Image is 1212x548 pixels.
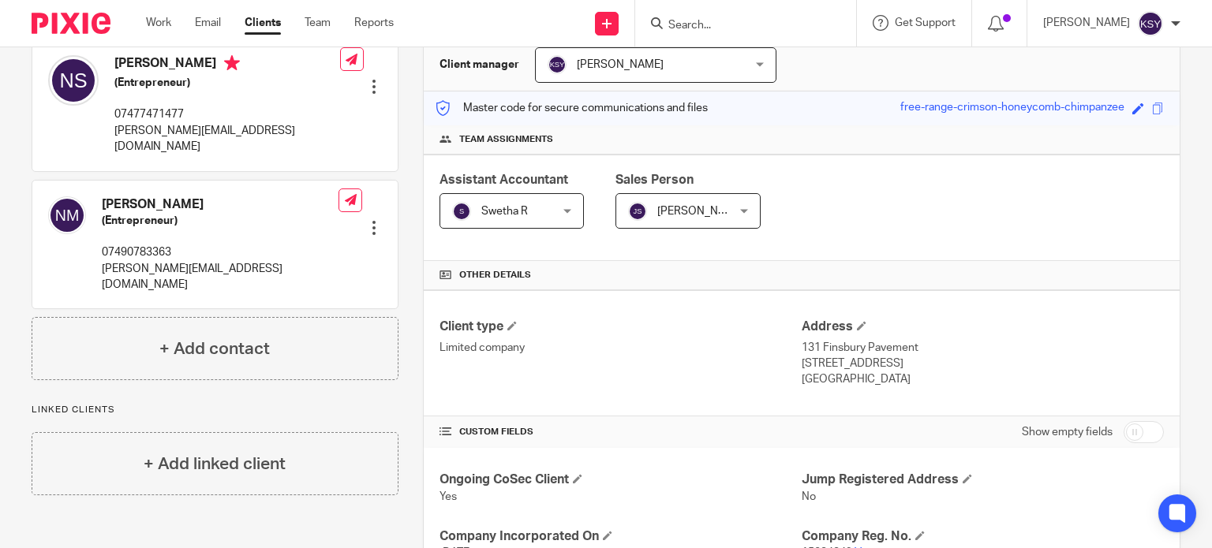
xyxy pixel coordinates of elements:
[802,371,1164,387] p: [GEOGRAPHIC_DATA]
[48,55,99,106] img: svg%3E
[146,15,171,31] a: Work
[440,319,802,335] h4: Client type
[459,269,531,281] span: Other details
[32,13,110,34] img: Pixie
[440,528,802,545] h4: Company Incorporated On
[459,133,553,146] span: Team assignments
[245,15,281,31] a: Clients
[102,244,339,260] p: 07490783363
[802,528,1164,545] h4: Company Reg. No.
[615,173,694,186] span: Sales Person
[440,57,519,73] h3: Client manager
[577,59,664,70] span: [PERSON_NAME]
[102,261,339,293] p: [PERSON_NAME][EMAIL_ADDRESS][DOMAIN_NAME]
[802,356,1164,371] p: [STREET_ADDRESS]
[667,19,809,33] input: Search
[440,426,802,438] h4: CUSTOM FIELDS
[900,99,1124,117] div: free-range-crimson-honeycomb-chimpanzee
[1022,424,1113,440] label: Show empty fields
[802,472,1164,488] h4: Jump Registered Address
[440,472,802,488] h4: Ongoing CoSec Client
[114,75,340,91] h5: (Entrepreneur)
[440,491,457,502] span: Yes
[452,202,471,221] img: svg%3E
[114,55,340,75] h4: [PERSON_NAME]
[195,15,221,31] a: Email
[802,491,816,502] span: No
[354,15,394,31] a: Reports
[102,213,339,229] h5: (Entrepreneur)
[1043,15,1130,31] p: [PERSON_NAME]
[114,123,340,155] p: [PERSON_NAME][EMAIL_ADDRESS][DOMAIN_NAME]
[481,206,528,217] span: Swetha R
[102,196,339,213] h4: [PERSON_NAME]
[305,15,331,31] a: Team
[144,452,286,476] h4: + Add linked client
[440,173,568,186] span: Assistant Accountant
[32,404,398,416] p: Linked clients
[114,106,340,122] p: 07477471477
[802,319,1164,335] h4: Address
[548,55,567,74] img: svg%3E
[159,337,270,361] h4: + Add contact
[802,340,1164,356] p: 131 Finsbury Pavement
[48,196,86,234] img: svg%3E
[628,202,647,221] img: svg%3E
[440,340,802,356] p: Limited company
[895,17,956,28] span: Get Support
[436,100,708,116] p: Master code for secure communications and files
[1138,11,1163,36] img: svg%3E
[224,55,240,71] i: Primary
[657,206,744,217] span: [PERSON_NAME]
